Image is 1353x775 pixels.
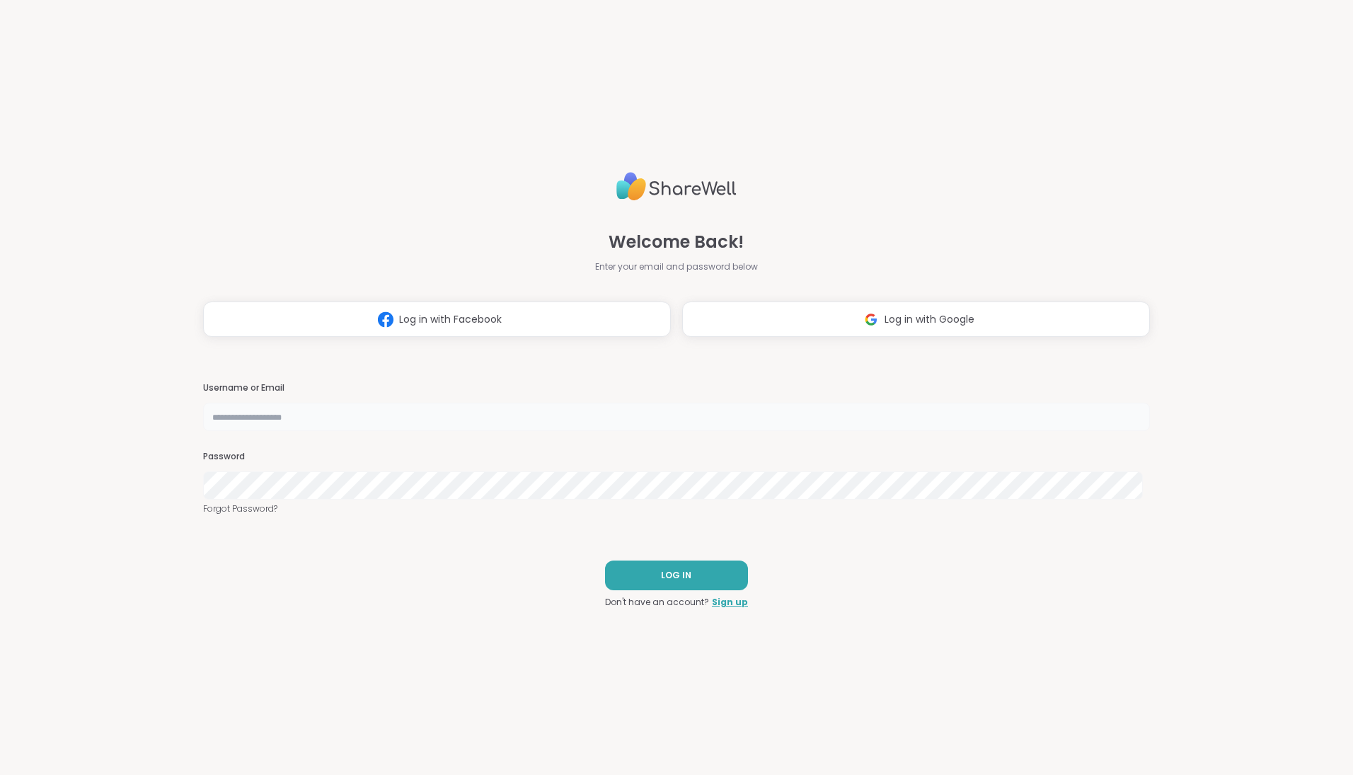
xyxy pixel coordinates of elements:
img: ShareWell Logomark [858,306,885,333]
span: Log in with Google [885,312,974,327]
button: Log in with Google [682,302,1150,337]
span: Log in with Facebook [399,312,502,327]
img: ShareWell Logo [616,166,737,207]
a: Forgot Password? [203,503,1150,515]
span: LOG IN [661,569,691,582]
a: Sign up [712,596,748,609]
button: Log in with Facebook [203,302,671,337]
h3: Password [203,451,1150,463]
button: LOG IN [605,561,748,590]
h3: Username or Email [203,382,1150,394]
span: Welcome Back! [609,229,744,255]
img: ShareWell Logomark [372,306,399,333]
span: Don't have an account? [605,596,709,609]
span: Enter your email and password below [595,260,758,273]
